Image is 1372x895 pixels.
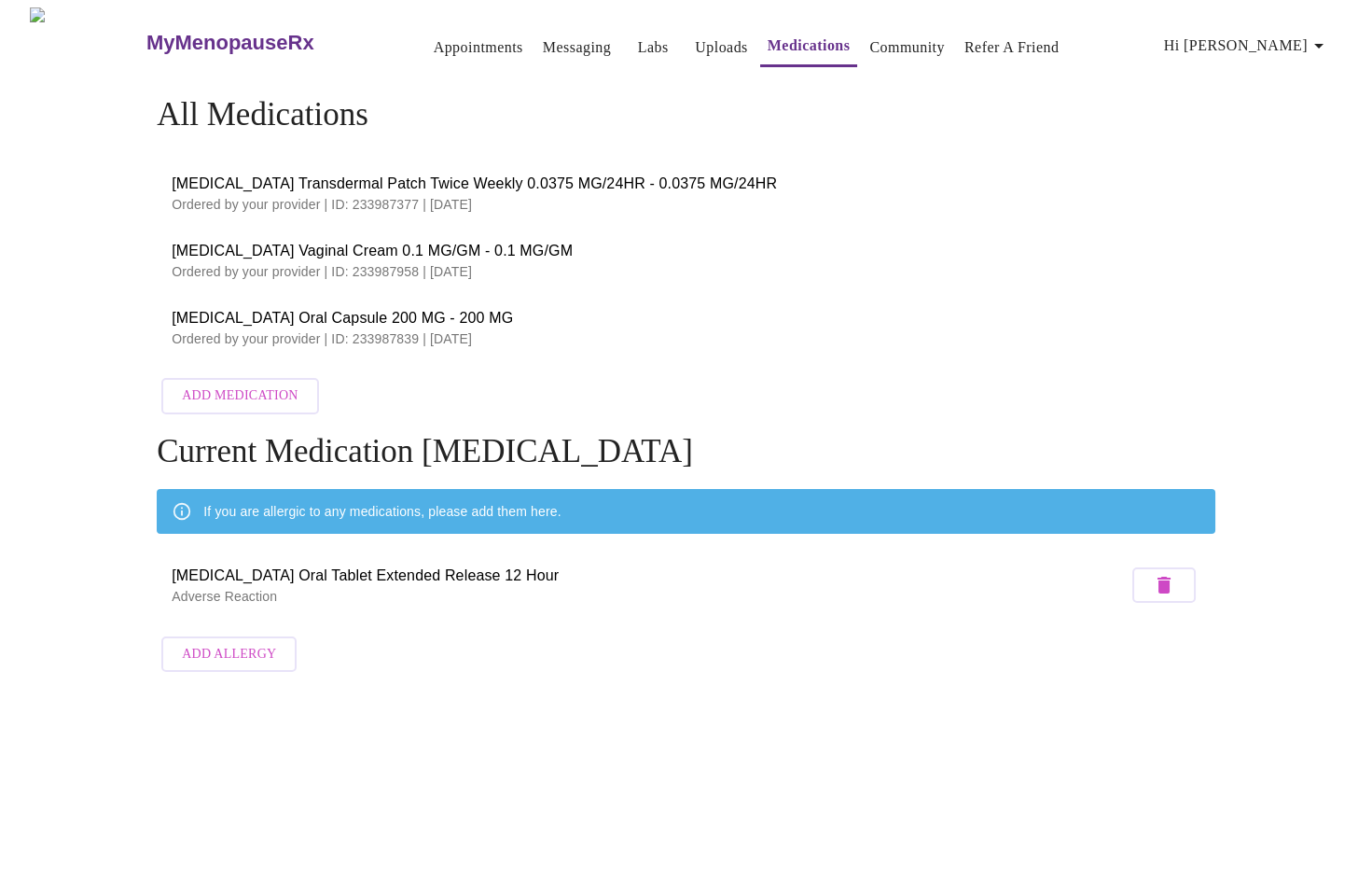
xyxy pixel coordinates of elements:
[144,10,388,76] a: MyMenopauseRx
[172,262,1200,281] p: Ordered by your provider | ID: 233987958 | [DATE]
[172,329,1200,348] p: Ordered by your provider | ID: 233987839 | [DATE]
[182,643,276,666] span: Add Allergy
[862,29,952,66] button: Community
[638,35,669,61] a: Labs
[623,29,683,66] button: Labs
[161,636,297,673] button: Add Allergy
[957,29,1067,66] button: Refer a Friend
[426,29,531,66] button: Appointments
[434,35,523,61] a: Appointments
[203,495,561,528] div: If you are allergic to any medications, please add them here.
[760,27,858,67] button: Medications
[172,195,1200,214] p: Ordered by your provider | ID: 233987377 | [DATE]
[30,7,144,77] img: MyMenopauseRx Logo
[687,29,755,66] button: Uploads
[172,173,1200,195] span: [MEDICAL_DATA] Transdermal Patch Twice Weekly 0.0375 MG/24HR - 0.0375 MG/24HR
[172,307,1200,329] span: [MEDICAL_DATA] Oral Capsule 200 MG - 200 MG
[1157,27,1337,64] button: Hi [PERSON_NAME]
[172,587,1128,606] p: Adverse Reaction
[1164,33,1330,59] span: Hi [PERSON_NAME]
[695,35,748,61] a: Uploads
[964,35,1060,61] a: Refer a Friend
[172,240,1200,262] span: [MEDICAL_DATA] Vaginal Cream 0.1 MG/GM - 0.1 MG/GM
[157,96,1215,133] h4: All Medications
[869,35,945,61] a: Community
[543,35,611,61] a: Messaging
[768,33,851,59] a: Medications
[182,385,298,408] span: Add Medication
[535,29,618,66] button: Messaging
[161,378,318,414] button: Add Medication
[146,31,314,55] h3: MyMenopauseRx
[157,433,1215,470] h4: Current Medication [MEDICAL_DATA]
[172,565,1128,587] span: [MEDICAL_DATA] Oral Tablet Extended Release 12 Hour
